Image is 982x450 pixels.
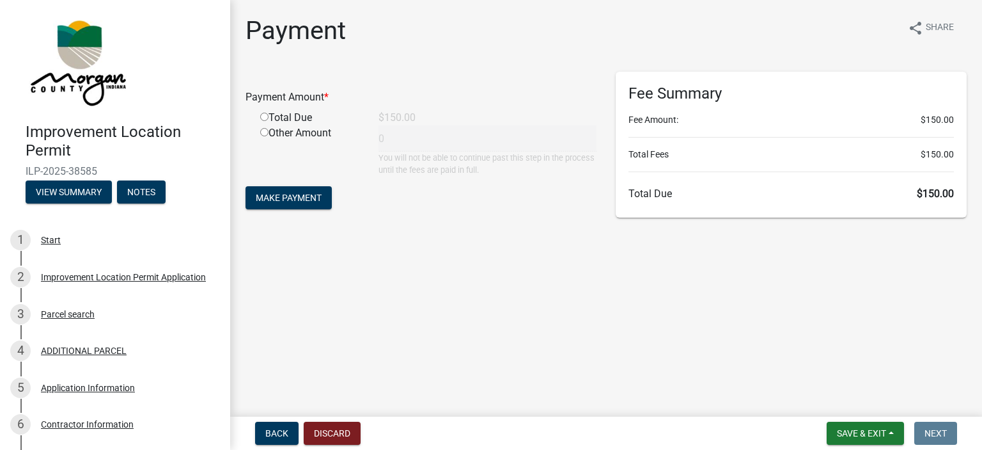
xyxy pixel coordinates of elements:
[41,346,127,355] div: ADDITIONAL PARCEL
[921,113,954,127] span: $150.00
[628,148,954,161] li: Total Fees
[26,188,112,198] wm-modal-confirm: Summary
[265,428,288,438] span: Back
[914,422,957,445] button: Next
[26,13,129,109] img: Morgan County, Indiana
[245,15,346,46] h1: Payment
[26,165,205,177] span: ILP-2025-38585
[41,420,134,429] div: Contractor Information
[251,125,369,176] div: Other Amount
[41,310,95,319] div: Parcel search
[827,422,904,445] button: Save & Exit
[256,193,322,203] span: Make Payment
[926,20,954,36] span: Share
[41,236,61,245] div: Start
[10,304,31,325] div: 3
[10,414,31,435] div: 6
[908,20,923,36] i: share
[26,123,220,160] h4: Improvement Location Permit
[117,181,166,204] button: Notes
[304,422,361,445] button: Discard
[10,378,31,398] div: 5
[245,186,332,209] button: Make Payment
[26,181,112,204] button: View Summary
[236,90,606,105] div: Payment Amount
[10,230,31,250] div: 1
[924,428,947,438] span: Next
[10,267,31,287] div: 2
[917,188,954,200] span: $150.00
[898,15,964,40] button: shareShare
[628,113,954,127] li: Fee Amount:
[255,422,299,445] button: Back
[41,383,135,392] div: Application Information
[117,188,166,198] wm-modal-confirm: Notes
[837,428,886,438] span: Save & Exit
[10,341,31,361] div: 4
[628,84,954,103] h6: Fee Summary
[628,188,954,200] h6: Total Due
[921,148,954,161] span: $150.00
[41,273,206,282] div: Improvement Location Permit Application
[251,110,369,125] div: Total Due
